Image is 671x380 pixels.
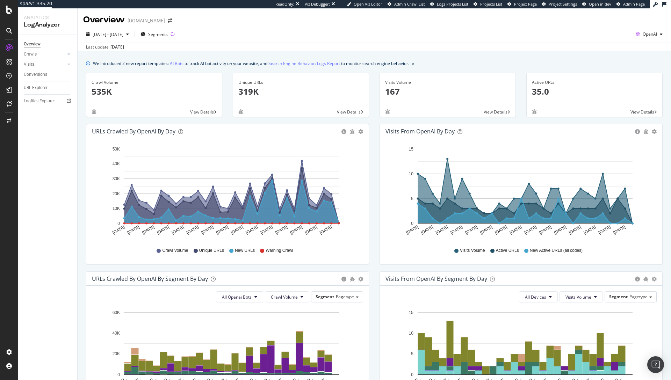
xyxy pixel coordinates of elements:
[409,171,414,176] text: 10
[341,129,346,134] div: circle-info
[111,225,125,235] text: [DATE]
[24,61,65,68] a: Visits
[385,86,510,97] p: 167
[92,275,208,282] div: URLs Crawled by OpenAI By Segment By Day
[385,144,654,241] svg: A chart.
[113,331,120,336] text: 40K
[530,248,583,254] span: New Active URLs (all codes)
[623,1,645,7] span: Admin Page
[271,294,298,300] span: Crawl Volume
[138,29,171,40] button: Segments
[24,71,72,78] a: Conversions
[464,225,478,235] text: [DATE]
[336,294,354,300] span: Pagetype
[266,248,293,254] span: Warning Crawl
[337,109,361,115] span: View Details
[265,291,309,302] button: Crawl Volume
[449,225,463,235] text: [DATE]
[411,352,413,357] text: 5
[92,86,217,97] p: 535K
[532,109,537,114] div: bug
[532,86,657,97] p: 35.0
[319,225,333,235] text: [DATE]
[24,41,41,48] div: Overview
[598,225,612,235] text: [DATE]
[643,277,648,282] div: bug
[635,129,640,134] div: circle-info
[156,225,170,235] text: [DATE]
[168,18,172,23] div: arrow-right-arrow-left
[409,147,414,152] text: 15
[394,1,425,7] span: Admin Crawl List
[474,1,502,7] a: Projects List
[171,225,185,235] text: [DATE]
[494,225,508,235] text: [DATE]
[24,84,72,92] a: URL Explorer
[609,294,628,300] span: Segment
[230,225,244,235] text: [DATE]
[113,147,120,152] text: 50K
[274,225,288,235] text: [DATE]
[24,71,47,78] div: Conversions
[200,225,214,235] text: [DATE]
[113,310,120,315] text: 60K
[235,248,255,254] span: New URLs
[643,31,657,37] span: OpenAI
[148,31,168,37] span: Segments
[186,225,200,235] text: [DATE]
[92,144,361,241] svg: A chart.
[86,44,124,50] div: Last update
[652,129,657,134] div: gear
[305,1,330,7] div: Viz Debugger:
[117,372,120,377] text: 0
[238,86,363,97] p: 319K
[435,225,449,235] text: [DATE]
[117,221,120,226] text: 0
[589,1,611,7] span: Open in dev
[525,294,546,300] span: All Devices
[514,1,537,7] span: Project Page
[350,277,355,282] div: bug
[113,191,120,196] text: 20K
[24,14,72,21] div: Analytics
[409,331,414,336] text: 10
[238,109,243,114] div: bug
[358,277,363,282] div: gear
[542,1,577,7] a: Project Settings
[385,79,510,86] div: Visits Volume
[162,248,188,254] span: Crawl Volume
[430,1,468,7] a: Logs Projects List
[215,225,229,235] text: [DATE]
[24,41,72,48] a: Overview
[199,248,224,254] span: Unique URLs
[238,79,363,86] div: Unique URLs
[83,29,132,40] button: [DATE] - [DATE]
[388,1,425,7] a: Admin Crawl List
[385,128,455,135] div: Visits from OpenAI by day
[24,84,48,92] div: URL Explorer
[496,248,519,254] span: Active URLs
[410,58,416,68] button: close banner
[275,1,294,7] div: ReadOnly:
[24,61,34,68] div: Visits
[629,294,648,300] span: Pagetype
[582,1,611,7] a: Open in dev
[532,79,657,86] div: Active URLs
[484,109,507,115] span: View Details
[128,17,165,24] div: [DOMAIN_NAME]
[350,129,355,134] div: bug
[113,162,120,167] text: 40K
[92,128,175,135] div: URLs Crawled by OpenAI by day
[647,356,664,373] div: Open Intercom Messenger
[633,29,665,40] button: OpenAI
[92,109,96,114] div: bug
[110,44,124,50] div: [DATE]
[316,294,334,300] span: Segment
[652,277,657,282] div: gear
[216,291,263,302] button: All Openai Bots
[507,1,537,7] a: Project Page
[568,225,582,235] text: [DATE]
[83,14,125,26] div: Overview
[268,60,340,67] a: Search Engine Behavior: Logs Report
[549,1,577,7] span: Project Settings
